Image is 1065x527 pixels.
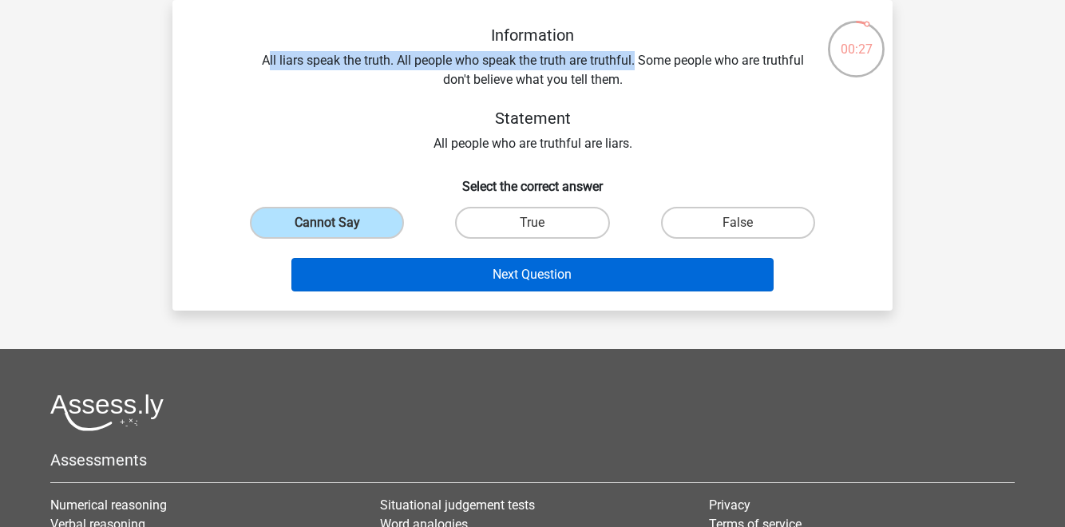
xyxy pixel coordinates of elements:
[50,497,167,513] a: Numerical reasoning
[250,207,404,239] label: Cannot Say
[249,109,816,128] h5: Statement
[709,497,750,513] a: Privacy
[455,207,609,239] label: True
[198,26,867,153] div: All liars speak the truth. All people who speak the truth are truthful. Some people who are truth...
[826,19,886,59] div: 00:27
[50,394,164,431] img: Assessly logo
[291,258,774,291] button: Next Question
[50,450,1015,470] h5: Assessments
[198,166,867,194] h6: Select the correct answer
[380,497,535,513] a: Situational judgement tests
[249,26,816,45] h5: Information
[661,207,815,239] label: False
